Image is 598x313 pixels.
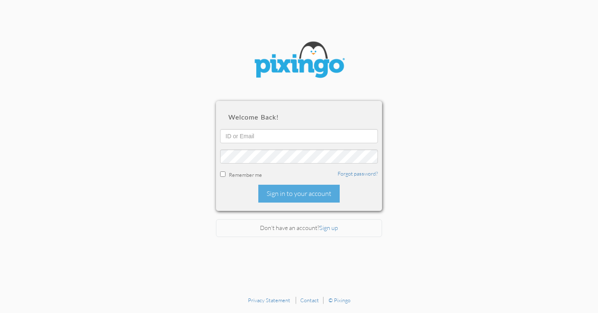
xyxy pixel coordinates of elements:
a: Privacy Statement [248,297,290,303]
a: Contact [300,297,319,303]
div: Don't have an account? [216,219,382,237]
a: Forgot password? [338,170,378,177]
input: ID or Email [220,129,378,143]
a: © Pixingo [328,297,350,303]
a: Sign up [319,224,338,231]
div: Sign in to your account [258,185,340,203]
img: pixingo logo [249,37,349,84]
div: Remember me [220,170,378,179]
h2: Welcome back! [228,113,370,121]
